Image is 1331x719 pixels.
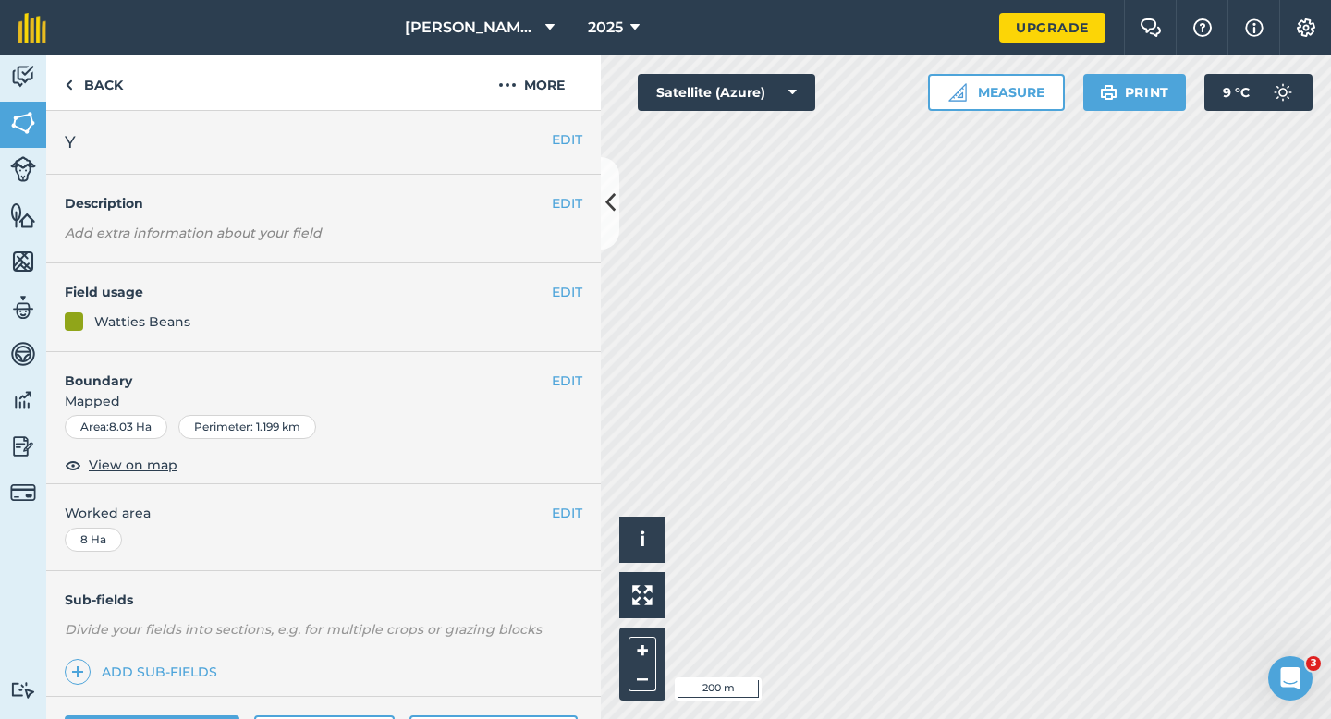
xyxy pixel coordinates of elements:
img: Two speech bubbles overlapping with the left bubble in the forefront [1140,18,1162,37]
a: Upgrade [999,13,1105,43]
img: svg+xml;base64,PD94bWwgdmVyc2lvbj0iMS4wIiBlbmNvZGluZz0idXRmLTgiPz4KPCEtLSBHZW5lcmF0b3I6IEFkb2JlIE... [10,340,36,368]
button: Measure [928,74,1065,111]
img: A question mark icon [1191,18,1214,37]
img: fieldmargin Logo [18,13,46,43]
span: View on map [89,455,177,475]
img: svg+xml;base64,PD94bWwgdmVyc2lvbj0iMS4wIiBlbmNvZGluZz0idXRmLTgiPz4KPCEtLSBHZW5lcmF0b3I6IEFkb2JlIE... [10,63,36,91]
h4: Sub-fields [46,590,601,610]
a: Back [46,55,141,110]
span: [PERSON_NAME] & Sons [405,17,538,39]
span: Mapped [46,391,601,411]
h4: Boundary [46,352,552,391]
div: 8 Ha [65,528,122,552]
h4: Field usage [65,282,552,302]
button: EDIT [552,503,582,523]
img: svg+xml;base64,PHN2ZyB4bWxucz0iaHR0cDovL3d3dy53My5vcmcvMjAwMC9zdmciIHdpZHRoPSIxOCIgaGVpZ2h0PSIyNC... [65,454,81,476]
img: svg+xml;base64,PHN2ZyB4bWxucz0iaHR0cDovL3d3dy53My5vcmcvMjAwMC9zdmciIHdpZHRoPSIxNyIgaGVpZ2h0PSIxNy... [1245,17,1264,39]
img: svg+xml;base64,PHN2ZyB4bWxucz0iaHR0cDovL3d3dy53My5vcmcvMjAwMC9zdmciIHdpZHRoPSIyMCIgaGVpZ2h0PSIyNC... [498,74,517,96]
iframe: Intercom live chat [1268,656,1313,701]
span: 3 [1306,656,1321,671]
img: svg+xml;base64,PD94bWwgdmVyc2lvbj0iMS4wIiBlbmNvZGluZz0idXRmLTgiPz4KPCEtLSBHZW5lcmF0b3I6IEFkb2JlIE... [10,156,36,182]
img: svg+xml;base64,PHN2ZyB4bWxucz0iaHR0cDovL3d3dy53My5vcmcvMjAwMC9zdmciIHdpZHRoPSI1NiIgaGVpZ2h0PSI2MC... [10,201,36,229]
img: svg+xml;base64,PD94bWwgdmVyc2lvbj0iMS4wIiBlbmNvZGluZz0idXRmLTgiPz4KPCEtLSBHZW5lcmF0b3I6IEFkb2JlIE... [10,480,36,506]
div: Perimeter : 1.199 km [178,415,316,439]
button: EDIT [552,129,582,150]
img: svg+xml;base64,PHN2ZyB4bWxucz0iaHR0cDovL3d3dy53My5vcmcvMjAwMC9zdmciIHdpZHRoPSIxOSIgaGVpZ2h0PSIyNC... [1100,81,1117,104]
div: Watties Beans [94,311,190,332]
em: Divide your fields into sections, e.g. for multiple crops or grazing blocks [65,621,542,638]
img: svg+xml;base64,PHN2ZyB4bWxucz0iaHR0cDovL3d3dy53My5vcmcvMjAwMC9zdmciIHdpZHRoPSIxNCIgaGVpZ2h0PSIyNC... [71,661,84,683]
h4: Description [65,193,582,213]
img: svg+xml;base64,PD94bWwgdmVyc2lvbj0iMS4wIiBlbmNvZGluZz0idXRmLTgiPz4KPCEtLSBHZW5lcmF0b3I6IEFkb2JlIE... [10,294,36,322]
span: i [640,528,645,551]
img: Four arrows, one pointing top left, one top right, one bottom right and the last bottom left [632,585,653,605]
button: EDIT [552,371,582,391]
button: – [629,664,656,691]
em: Add extra information about your field [65,225,322,241]
div: Area : 8.03 Ha [65,415,167,439]
button: EDIT [552,193,582,213]
button: View on map [65,454,177,476]
span: Worked area [65,503,582,523]
img: svg+xml;base64,PHN2ZyB4bWxucz0iaHR0cDovL3d3dy53My5vcmcvMjAwMC9zdmciIHdpZHRoPSI1NiIgaGVpZ2h0PSI2MC... [10,109,36,137]
button: More [462,55,601,110]
button: Print [1083,74,1187,111]
span: 9 ° C [1223,74,1250,111]
button: i [619,517,665,563]
button: 9 °C [1204,74,1313,111]
span: 2025 [588,17,623,39]
img: A cog icon [1295,18,1317,37]
button: EDIT [552,282,582,302]
img: svg+xml;base64,PD94bWwgdmVyc2lvbj0iMS4wIiBlbmNvZGluZz0idXRmLTgiPz4KPCEtLSBHZW5lcmF0b3I6IEFkb2JlIE... [10,681,36,699]
img: svg+xml;base64,PD94bWwgdmVyc2lvbj0iMS4wIiBlbmNvZGluZz0idXRmLTgiPz4KPCEtLSBHZW5lcmF0b3I6IEFkb2JlIE... [10,386,36,414]
span: Y [65,129,76,155]
img: svg+xml;base64,PHN2ZyB4bWxucz0iaHR0cDovL3d3dy53My5vcmcvMjAwMC9zdmciIHdpZHRoPSI1NiIgaGVpZ2h0PSI2MC... [10,248,36,275]
a: Add sub-fields [65,659,225,685]
img: svg+xml;base64,PD94bWwgdmVyc2lvbj0iMS4wIiBlbmNvZGluZz0idXRmLTgiPz4KPCEtLSBHZW5lcmF0b3I6IEFkb2JlIE... [10,433,36,460]
img: Ruler icon [948,83,967,102]
img: svg+xml;base64,PHN2ZyB4bWxucz0iaHR0cDovL3d3dy53My5vcmcvMjAwMC9zdmciIHdpZHRoPSI5IiBoZWlnaHQ9IjI0Ii... [65,74,73,96]
button: Satellite (Azure) [638,74,815,111]
img: svg+xml;base64,PD94bWwgdmVyc2lvbj0iMS4wIiBlbmNvZGluZz0idXRmLTgiPz4KPCEtLSBHZW5lcmF0b3I6IEFkb2JlIE... [1264,74,1301,111]
button: + [629,637,656,664]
